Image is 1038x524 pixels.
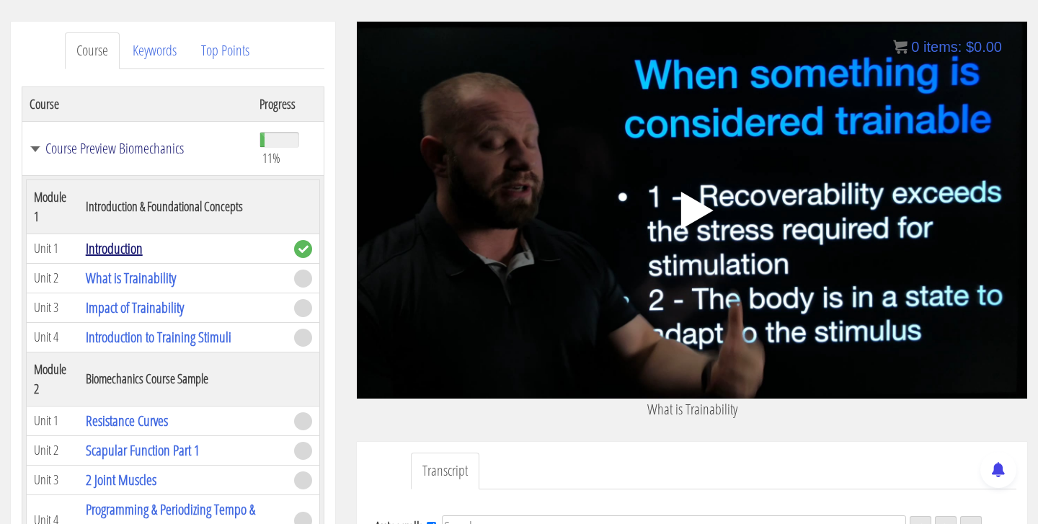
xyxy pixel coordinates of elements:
a: What is Trainability [86,268,176,288]
span: 11% [262,150,280,166]
a: Top Points [190,32,261,69]
th: Biomechanics Course Sample [79,352,287,406]
td: Unit 4 [27,322,79,352]
th: Module 2 [27,352,79,406]
td: Unit 3 [27,465,79,494]
th: Progress [252,86,324,121]
a: Impact of Trainability [86,298,184,317]
td: Unit 3 [27,293,79,322]
a: 2 Joint Muscles [86,470,156,489]
td: Unit 2 [27,263,79,293]
th: Course [22,86,252,121]
a: Transcript [411,453,479,489]
a: Resistance Curves [86,411,168,430]
td: Unit 1 [27,234,79,263]
span: complete [294,240,312,258]
a: Course Preview Biomechanics [30,141,245,156]
th: Module 1 [27,179,79,234]
td: Unit 2 [27,435,79,465]
span: 0 [911,39,919,55]
p: What is Trainability [357,399,1027,420]
bdi: 0.00 [966,39,1002,55]
a: Scapular Function Part 1 [86,440,200,460]
a: Introduction [86,239,143,258]
a: Course [65,32,120,69]
a: 0 items: $0.00 [893,39,1002,55]
span: $ [966,39,974,55]
td: Unit 1 [27,406,79,435]
a: Introduction to Training Stimuli [86,327,231,347]
span: items: [923,39,962,55]
th: Introduction & Foundational Concepts [79,179,287,234]
a: Keywords [121,32,188,69]
img: icon11.png [893,40,908,54]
